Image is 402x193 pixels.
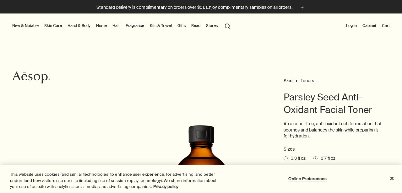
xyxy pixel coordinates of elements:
button: Cart [381,22,391,29]
a: Hair [111,22,121,29]
a: More information about your privacy, opens in a new tab [153,184,178,189]
a: Read [190,22,202,29]
a: Home [95,22,108,29]
button: Standard delivery is complimentary on orders over $51. Enjoy complimentary samples on all orders. [96,4,306,11]
svg: Aesop [13,71,50,84]
nav: supplementary [345,13,391,39]
a: Skin [284,78,292,81]
a: Toners [301,78,314,81]
button: Stores [205,22,219,29]
a: Kits & Travel [149,22,173,29]
div: This website uses cookies (and similar technologies) to enhance user experience, for advertising,... [10,171,221,190]
span: 3.3 fl oz [288,155,306,162]
button: Online Preferences, Opens the preference center dialog [288,172,327,185]
p: Standard delivery is complimentary on orders over $51. Enjoy complimentary samples on all orders. [96,4,292,11]
h2: Sizes [284,146,384,153]
button: Close [385,171,399,185]
a: Cabinet [361,22,378,29]
button: Open search [222,20,233,32]
span: 6.7 fl oz [318,155,335,162]
a: Fragrance [124,22,145,29]
a: Hand & Body [66,22,92,29]
a: Aesop [11,70,52,87]
button: New & Notable [11,22,40,29]
p: An alcohol-free, anti-oxidant rich formulation that soothes and balances the skin while preparing... [284,121,384,139]
a: Skin Care [43,22,63,29]
nav: primary [11,13,233,39]
button: Log in [345,22,358,29]
h1: Parsley Seed Anti-Oxidant Facial Toner [284,91,384,116]
a: Gifts [176,22,187,29]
